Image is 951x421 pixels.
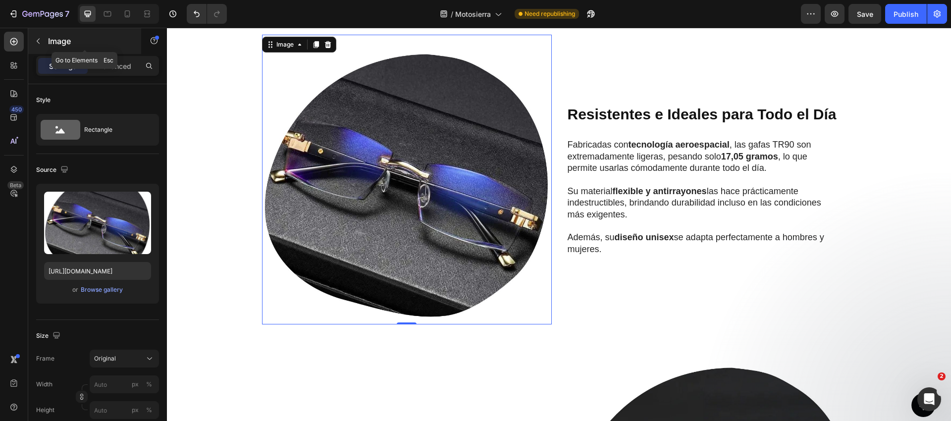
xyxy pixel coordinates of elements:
iframe: Intercom live chat [917,387,941,411]
label: Frame [36,354,54,363]
p: Su material las hace prácticamente indestructibles, brindando durabilidad incluso en las condicio... [401,158,673,193]
button: Publish [885,4,927,24]
button: % [129,378,141,390]
p: Settings [49,61,77,71]
span: Original [94,354,116,363]
div: Source [36,163,70,177]
p: Image [48,35,132,47]
div: % [146,380,152,389]
span: Save [857,10,873,18]
iframe: Design area [167,28,951,421]
button: px [143,404,155,416]
strong: diseño unisex [448,205,507,214]
input: px% [90,375,159,393]
p: 7 [65,8,69,20]
span: / [451,9,453,19]
p: Fabricadas con , las gafas TR90 son extremadamente ligeras, pesando solo , lo que permite usarlas... [401,111,673,146]
button: Original [90,350,159,368]
div: Undo/Redo [187,4,227,24]
span: 2 [938,372,946,380]
button: 7 [4,4,74,24]
div: px [132,380,139,389]
div: Rectangle [84,118,145,141]
input: https://example.com/image.jpg [44,262,151,280]
div: Size [36,329,62,343]
img: preview-image [44,192,151,254]
span: Motosierra [455,9,491,19]
span: Need republishing [525,9,575,18]
div: Publish [894,9,918,19]
p: Advanced [98,61,131,71]
button: px [143,378,155,390]
div: 450 [9,105,24,113]
p: Además, su se adapta perfectamente a hombres y mujeres. [401,204,673,227]
button: Browse gallery [80,285,123,295]
strong: tecnología aeroespacial [462,112,563,122]
button: Save [848,4,881,24]
div: px [132,406,139,415]
strong: flexible y antirrayones [446,158,540,168]
div: Beta [7,181,24,189]
div: Browse gallery [81,285,123,294]
strong: Resistentes e Ideales para Todo el Día [401,78,670,95]
label: Width [36,380,53,389]
div: Style [36,96,51,105]
strong: 17,05 gramos [554,124,611,134]
span: or [72,284,78,296]
input: px% [90,401,159,419]
div: % [146,406,152,415]
button: % [129,404,141,416]
label: Height [36,406,54,415]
